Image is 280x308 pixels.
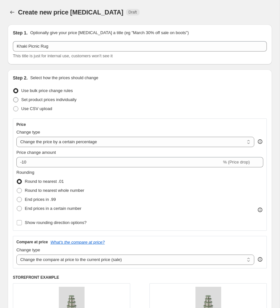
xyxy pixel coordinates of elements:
span: Change type [16,247,40,252]
span: % (Price drop) [223,160,250,164]
span: End prices in a certain number [25,206,81,211]
span: Set product prices individually [21,97,77,102]
span: Change type [16,130,40,135]
input: -15 [16,157,222,167]
div: help [257,138,263,145]
h3: Price [16,122,26,127]
span: This title is just for internal use, customers won't see it [13,53,113,58]
h3: Compare at price [16,239,48,245]
input: 30% off holiday sale [13,41,267,51]
span: Round to nearest .01 [25,179,64,184]
button: What's the compare at price? [50,240,105,245]
span: Use CSV upload [21,106,52,111]
span: Rounding [16,170,34,175]
span: Round to nearest whole number [25,188,84,193]
span: Draft [129,10,137,15]
p: Select how the prices should change [30,75,98,81]
button: Price change jobs [8,8,17,17]
div: help [257,256,263,263]
h2: Step 1. [13,30,28,36]
span: End prices in .99 [25,197,56,202]
span: Price change amount [16,150,56,155]
p: Optionally give your price [MEDICAL_DATA] a title (eg "March 30% off sale on boots") [30,30,189,36]
span: Create new price [MEDICAL_DATA] [18,9,123,16]
span: Show rounding direction options? [25,220,86,225]
span: Use bulk price change rules [21,88,73,93]
h6: STOREFRONT EXAMPLE [13,275,267,280]
h2: Step 2. [13,75,28,81]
